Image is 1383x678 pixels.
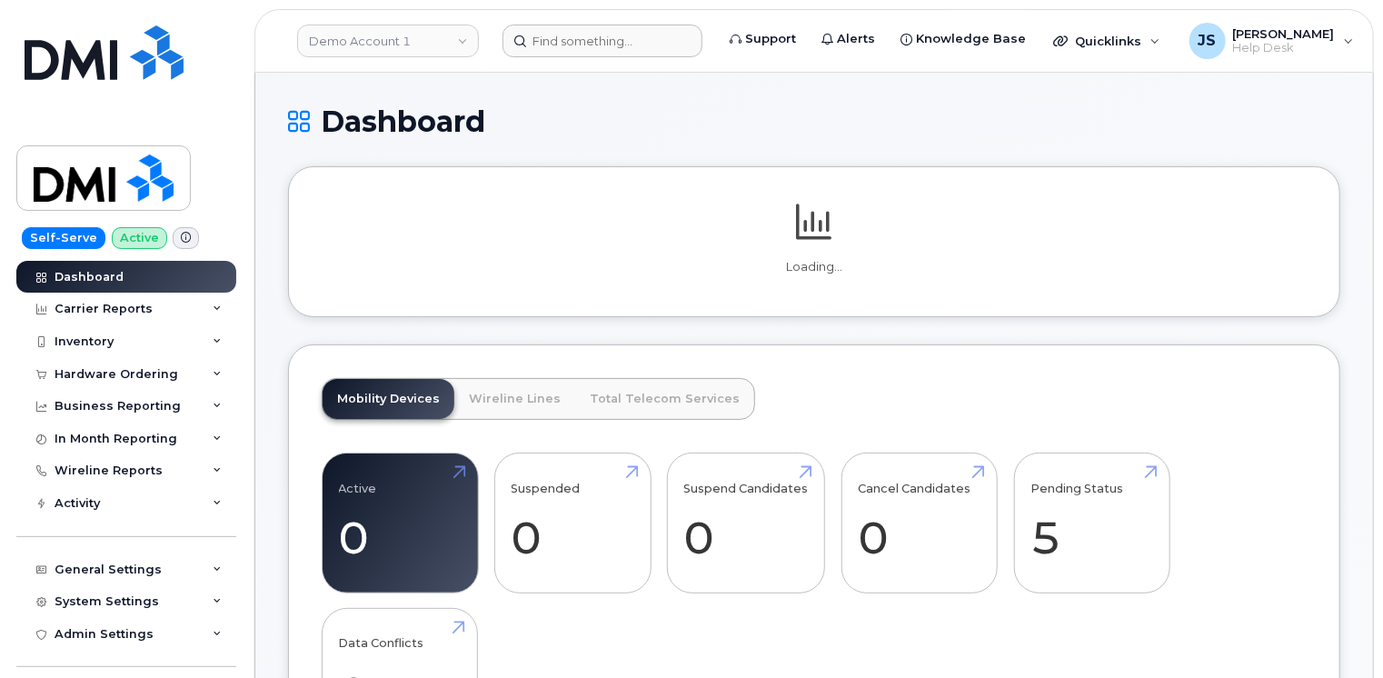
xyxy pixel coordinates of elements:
a: Active 0 [339,464,462,583]
a: Suspend Candidates 0 [684,464,809,583]
a: Suspended 0 [512,464,634,583]
a: Total Telecom Services [575,379,754,419]
a: Wireline Lines [454,379,575,419]
h1: Dashboard [288,105,1340,137]
a: Mobility Devices [323,379,454,419]
p: Loading... [322,259,1307,275]
a: Cancel Candidates 0 [858,464,980,583]
a: Pending Status 5 [1030,464,1153,583]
